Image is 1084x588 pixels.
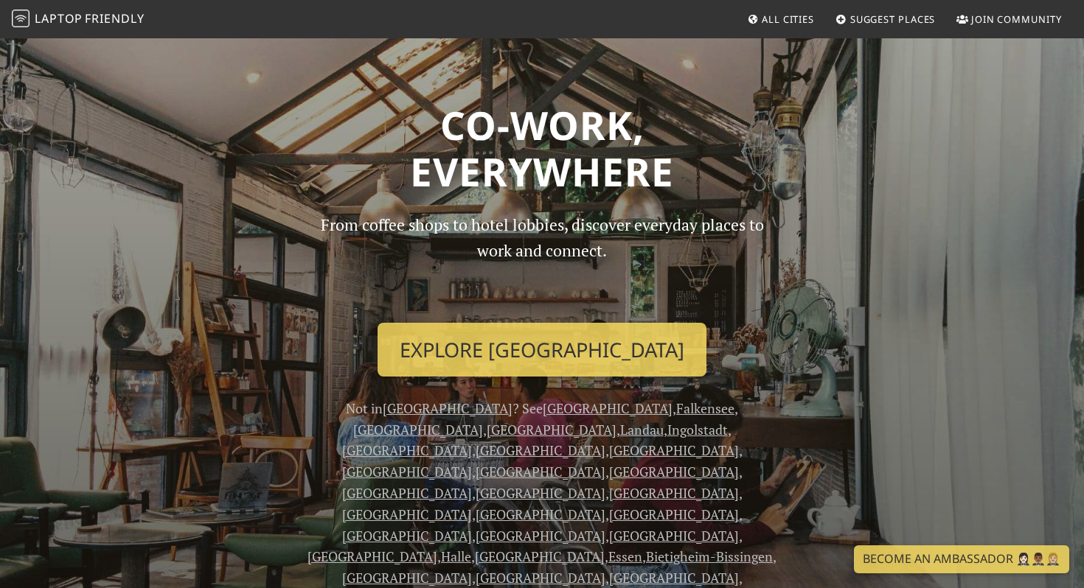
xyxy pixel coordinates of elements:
a: [GEOGRAPHIC_DATA] [476,569,605,587]
a: [GEOGRAPHIC_DATA] [476,484,605,502]
a: [GEOGRAPHIC_DATA] [476,527,605,545]
a: [GEOGRAPHIC_DATA] [487,421,616,438]
a: Falkensee [676,399,734,417]
img: LaptopFriendly [12,10,29,27]
a: Suggest Places [830,6,942,32]
a: [GEOGRAPHIC_DATA] [353,421,483,438]
span: Friendly [85,10,144,27]
a: [GEOGRAPHIC_DATA] [342,441,472,459]
p: From coffee shops to hotel lobbies, discover everyday places to work and connect. [308,212,776,310]
a: LaptopFriendly LaptopFriendly [12,7,145,32]
span: Suggest Places [850,13,936,26]
a: [GEOGRAPHIC_DATA] [476,441,605,459]
a: Bietigheim-Bissingen [646,547,773,565]
a: All Cities [741,6,820,32]
span: Laptop [35,10,83,27]
a: [GEOGRAPHIC_DATA] [609,505,739,523]
a: [GEOGRAPHIC_DATA] [342,569,472,587]
a: Essen [608,547,642,565]
a: Become an Ambassador 🤵🏻‍♀️🤵🏾‍♂️🤵🏼‍♀️ [854,545,1069,573]
h1: Co-work, Everywhere [64,102,1020,195]
a: [GEOGRAPHIC_DATA] [609,484,739,502]
a: Explore [GEOGRAPHIC_DATA] [378,323,706,377]
a: [GEOGRAPHIC_DATA] [476,463,605,480]
a: [GEOGRAPHIC_DATA] [609,463,739,480]
a: [GEOGRAPHIC_DATA] [342,463,472,480]
a: Halle [441,547,471,565]
a: [GEOGRAPHIC_DATA] [342,527,472,545]
span: All Cities [762,13,814,26]
a: [GEOGRAPHIC_DATA] [609,527,739,545]
a: [GEOGRAPHIC_DATA] [475,547,605,565]
a: Landau [620,421,664,438]
a: [GEOGRAPHIC_DATA] [609,569,739,587]
span: Join Community [971,13,1062,26]
a: [GEOGRAPHIC_DATA] [543,399,673,417]
a: [GEOGRAPHIC_DATA] [342,484,472,502]
a: Ingolstadt [667,421,728,438]
a: [GEOGRAPHIC_DATA] [308,547,437,565]
a: [GEOGRAPHIC_DATA] [609,441,739,459]
a: [GEOGRAPHIC_DATA] [476,505,605,523]
a: [GEOGRAPHIC_DATA] [342,505,472,523]
a: [GEOGRAPHIC_DATA] [383,399,513,417]
a: Join Community [951,6,1068,32]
